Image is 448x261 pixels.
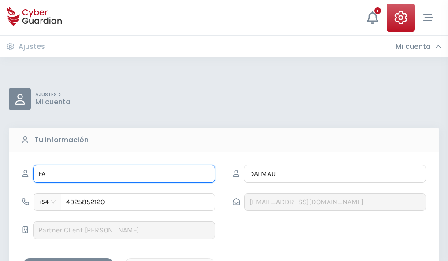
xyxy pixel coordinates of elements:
[35,98,71,107] p: Mi cuenta
[35,92,71,98] p: AJUSTES >
[396,42,431,51] h3: Mi cuenta
[38,195,56,209] span: +54
[396,42,441,51] div: Mi cuenta
[34,135,89,145] b: Tu información
[19,42,45,51] h3: Ajustes
[374,7,381,14] div: +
